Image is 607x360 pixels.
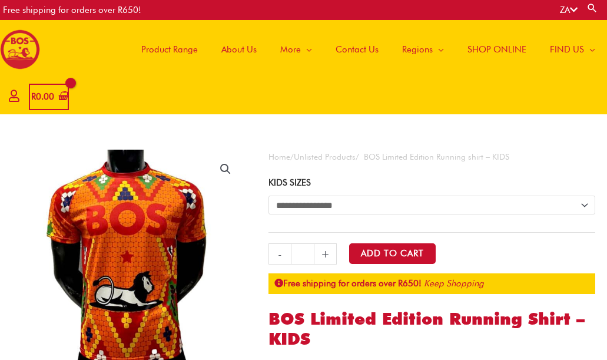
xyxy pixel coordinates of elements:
[280,32,301,67] span: More
[130,20,210,79] a: Product Range
[314,243,337,265] a: +
[274,278,422,289] strong: Free shipping for orders over R650!
[560,5,578,15] a: ZA
[324,20,390,79] a: Contact Us
[268,152,290,161] a: Home
[221,32,257,67] span: About Us
[29,84,69,110] a: View Shopping Cart, empty
[402,32,433,67] span: Regions
[336,32,379,67] span: Contact Us
[424,278,484,289] a: Keep Shopping
[210,20,268,79] a: About Us
[467,32,526,67] span: SHOP ONLINE
[390,20,456,79] a: Regions
[31,91,36,102] span: R
[215,158,236,180] a: View full-screen image gallery
[294,152,356,161] a: Unlisted Products
[291,243,314,265] input: Product quantity
[586,2,598,14] a: Search button
[456,20,538,79] a: SHOP ONLINE
[268,150,595,164] nav: Breadcrumb
[349,243,436,264] button: Add to Cart
[121,20,607,79] nav: Site Navigation
[550,32,584,67] span: FIND US
[31,91,54,102] bdi: 0.00
[268,20,324,79] a: More
[268,243,291,265] a: -
[268,177,311,188] label: KIDS SIZES
[141,32,198,67] span: Product Range
[268,309,595,349] h1: BOS Limited Edition Running shirt – KIDS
